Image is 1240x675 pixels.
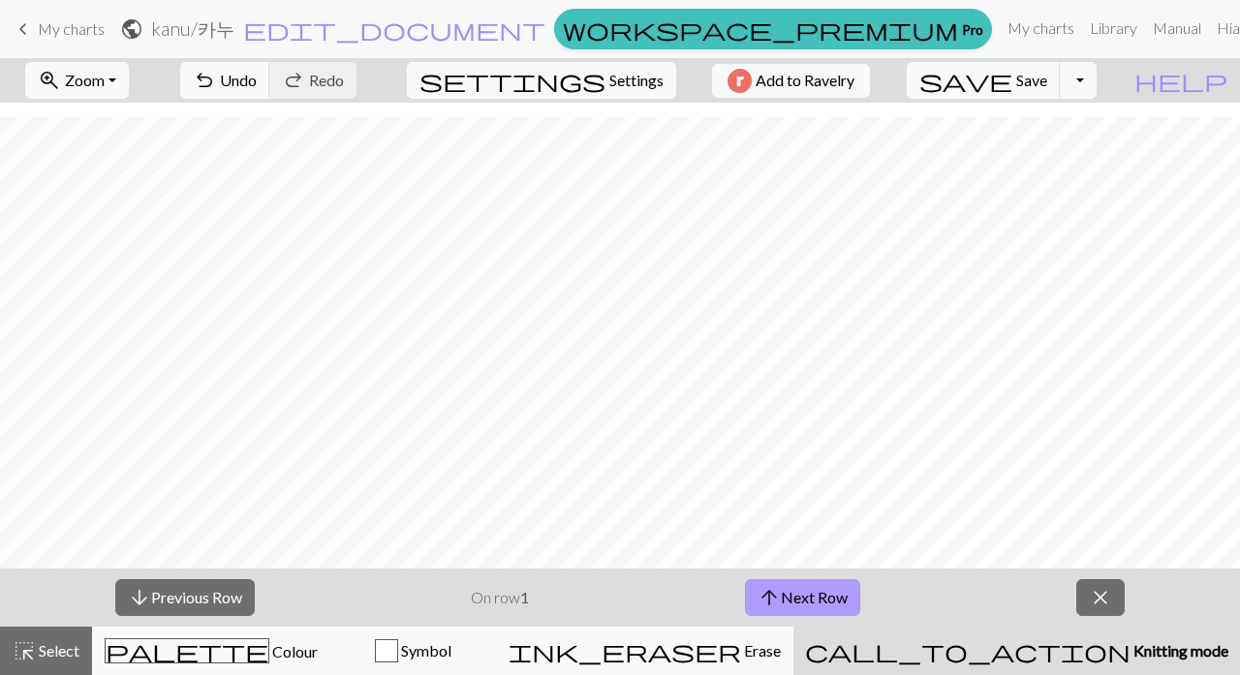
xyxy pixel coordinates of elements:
[243,15,545,43] span: edit_document
[1000,9,1082,47] a: My charts
[805,637,1131,664] span: call_to_action
[756,69,854,93] span: Add to Ravelry
[907,62,1061,99] button: Save
[471,586,529,609] p: On row
[712,64,870,98] button: Add to Ravelry
[180,62,270,99] button: Undo
[269,642,318,660] span: Colour
[563,15,958,43] span: workspace_premium
[220,71,257,89] span: Undo
[13,637,36,664] span: highlight_alt
[92,627,330,675] button: Colour
[1131,641,1228,660] span: Knitting mode
[419,67,605,94] span: settings
[407,62,676,99] button: SettingsSettings
[12,13,105,46] a: My charts
[38,19,105,38] span: My charts
[741,641,781,660] span: Erase
[36,641,79,660] span: Select
[1016,71,1047,89] span: Save
[1089,584,1112,611] span: close
[398,641,451,660] span: Symbol
[151,17,234,40] h2: kanu / 카누
[609,69,664,92] span: Settings
[1082,9,1145,47] a: Library
[728,69,752,93] img: Ravelry
[65,71,105,89] span: Zoom
[115,579,255,616] button: Previous Row
[330,627,496,675] button: Symbol
[1134,67,1227,94] span: help
[193,67,216,94] span: undo
[554,9,992,49] a: Pro
[120,15,143,43] span: public
[745,579,860,616] button: Next Row
[128,584,151,611] span: arrow_downward
[496,627,793,675] button: Erase
[793,627,1240,675] button: Knitting mode
[25,62,129,99] button: Zoom
[758,584,781,611] span: arrow_upward
[12,15,35,43] span: keyboard_arrow_left
[919,67,1012,94] span: save
[419,69,605,92] i: Settings
[509,637,741,664] span: ink_eraser
[38,67,61,94] span: zoom_in
[106,637,268,664] span: palette
[1145,9,1209,47] a: Manual
[520,588,529,606] strong: 1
